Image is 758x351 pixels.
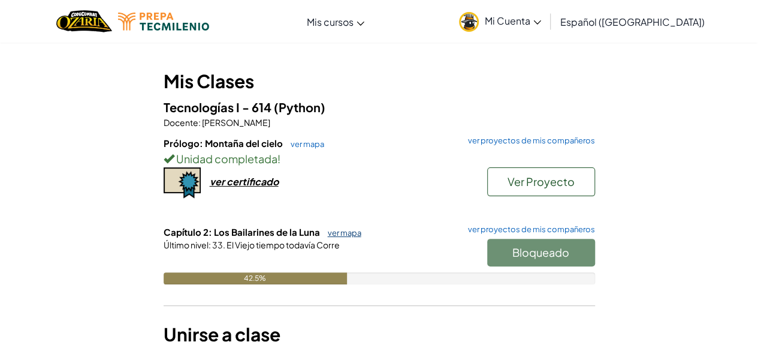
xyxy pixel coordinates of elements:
[118,13,209,31] img: Tecmilenio logo
[307,16,354,28] span: Mis cursos
[462,226,595,233] a: ver proyectos de mis compañeros
[301,5,370,38] a: Mis cursos
[164,100,274,115] span: Tecnologías I - 614
[56,9,112,34] a: Ozaria by CodeCombat logo
[164,68,595,95] h3: Mis Clases
[56,9,112,34] img: Home
[210,175,279,188] div: ver certificado
[485,14,541,27] span: Mi Cuenta
[164,117,198,128] span: Docente
[277,152,280,166] span: !
[164,321,595,348] h3: Unirse a clase
[209,239,211,250] span: :
[164,226,322,238] span: Capítulo 2: Los Bailarines de la Luna
[322,228,361,238] a: ver mapa
[459,12,479,32] img: avatar
[201,117,270,128] span: [PERSON_NAME]
[164,272,347,284] div: 42.5%
[164,239,209,250] span: Último nivel
[164,137,285,149] span: Prólogo: Montaña del cielo
[453,2,547,40] a: Mi Cuenta
[487,167,595,196] button: Ver Proyecto
[274,100,325,115] span: (Python)
[198,117,201,128] span: :
[164,167,201,199] img: certificate-icon.png
[462,137,595,145] a: ver proyectos de mis compañeros
[211,239,225,250] span: 33.
[554,5,711,38] a: Español ([GEOGRAPHIC_DATA])
[560,16,705,28] span: Español ([GEOGRAPHIC_DATA])
[285,139,324,149] a: ver mapa
[508,175,575,188] span: Ver Proyecto
[164,175,279,188] a: ver certificado
[174,152,277,166] span: Unidad completada
[225,239,340,250] span: El Viejo tiempo todavía Corre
